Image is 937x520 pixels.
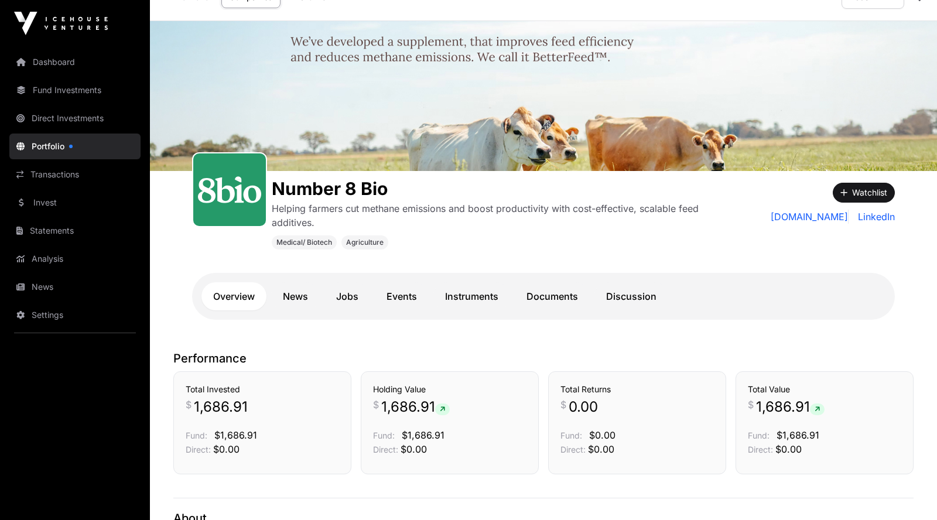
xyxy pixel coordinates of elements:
[401,443,427,455] span: $0.00
[14,12,108,35] img: Icehouse Ventures Logo
[9,274,141,300] a: News
[560,430,582,440] span: Fund:
[375,282,429,310] a: Events
[853,210,895,224] a: LinkedIn
[186,398,191,412] span: $
[198,158,261,221] img: 8Bio-Favicon.svg
[515,282,590,310] a: Documents
[9,190,141,215] a: Invest
[594,282,668,310] a: Discussion
[588,443,614,455] span: $0.00
[194,398,248,416] span: 1,686.91
[373,430,395,440] span: Fund:
[771,210,849,224] a: [DOMAIN_NAME]
[9,246,141,272] a: Analysis
[560,444,586,454] span: Direct:
[878,464,937,520] iframe: Chat Widget
[346,238,384,247] span: Agriculture
[213,443,240,455] span: $0.00
[373,398,379,412] span: $
[560,398,566,412] span: $
[402,429,444,441] span: $1,686.91
[9,49,141,75] a: Dashboard
[777,429,819,441] span: $1,686.91
[201,282,266,310] a: Overview
[272,201,719,230] p: Helping farmers cut methane emissions and boost productivity with cost-effective, scalable feed a...
[150,21,937,171] img: Number 8 Bio
[324,282,370,310] a: Jobs
[214,429,257,441] span: $1,686.91
[9,77,141,103] a: Fund Investments
[271,282,320,310] a: News
[381,398,450,416] span: 1,686.91
[433,282,510,310] a: Instruments
[186,430,207,440] span: Fund:
[589,429,615,441] span: $0.00
[748,444,773,454] span: Direct:
[775,443,802,455] span: $0.00
[748,384,901,395] h3: Total Value
[9,162,141,187] a: Transactions
[569,398,598,416] span: 0.00
[9,302,141,328] a: Settings
[373,384,526,395] h3: Holding Value
[272,178,719,199] h1: Number 8 Bio
[201,282,885,310] nav: Tabs
[560,384,714,395] h3: Total Returns
[748,398,754,412] span: $
[9,134,141,159] a: Portfolio
[276,238,332,247] span: Medical/ Biotech
[373,444,398,454] span: Direct:
[748,430,770,440] span: Fund:
[833,183,895,203] button: Watchlist
[186,384,339,395] h3: Total Invested
[186,444,211,454] span: Direct:
[173,350,914,367] p: Performance
[9,105,141,131] a: Direct Investments
[756,398,825,416] span: 1,686.91
[9,218,141,244] a: Statements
